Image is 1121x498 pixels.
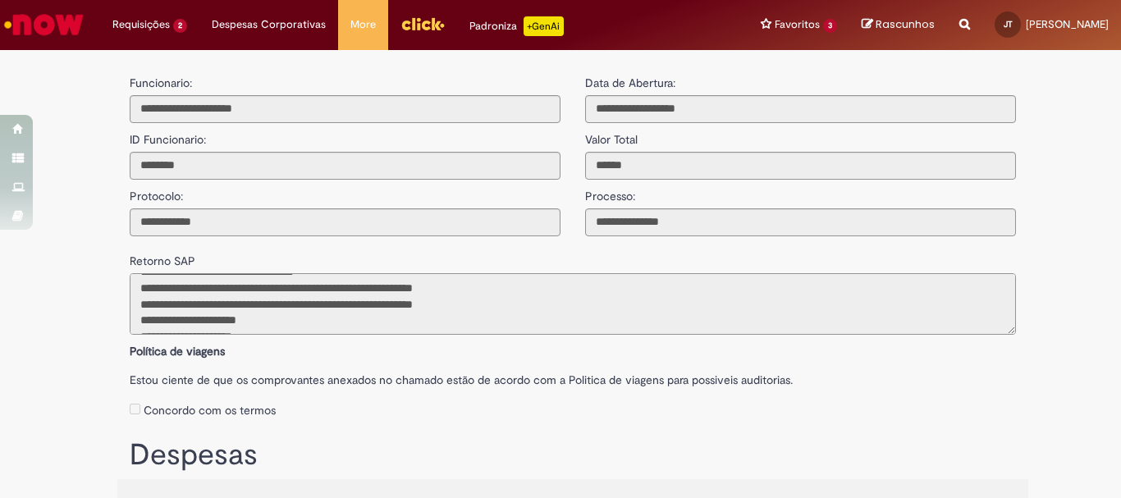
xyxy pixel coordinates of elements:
[144,402,276,418] label: Concordo com os termos
[775,16,820,33] span: Favoritos
[350,16,376,33] span: More
[130,75,192,91] label: Funcionario:
[400,11,445,36] img: click_logo_yellow_360x200.png
[1004,19,1013,30] span: JT
[524,16,564,36] p: +GenAi
[585,75,675,91] label: Data de Abertura:
[130,180,183,204] label: Protocolo:
[112,16,170,33] span: Requisições
[212,16,326,33] span: Despesas Corporativas
[130,439,1016,472] h1: Despesas
[585,123,638,148] label: Valor Total
[585,180,635,204] label: Processo:
[173,19,187,33] span: 2
[469,16,564,36] div: Padroniza
[1026,17,1109,31] span: [PERSON_NAME]
[130,344,225,359] b: Política de viagens
[2,8,86,41] img: ServiceNow
[876,16,935,32] span: Rascunhos
[862,17,935,33] a: Rascunhos
[130,123,206,148] label: ID Funcionario:
[130,363,1016,388] label: Estou ciente de que os comprovantes anexados no chamado estão de acordo com a Politica de viagens...
[130,244,195,269] label: Retorno SAP
[823,19,837,33] span: 3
